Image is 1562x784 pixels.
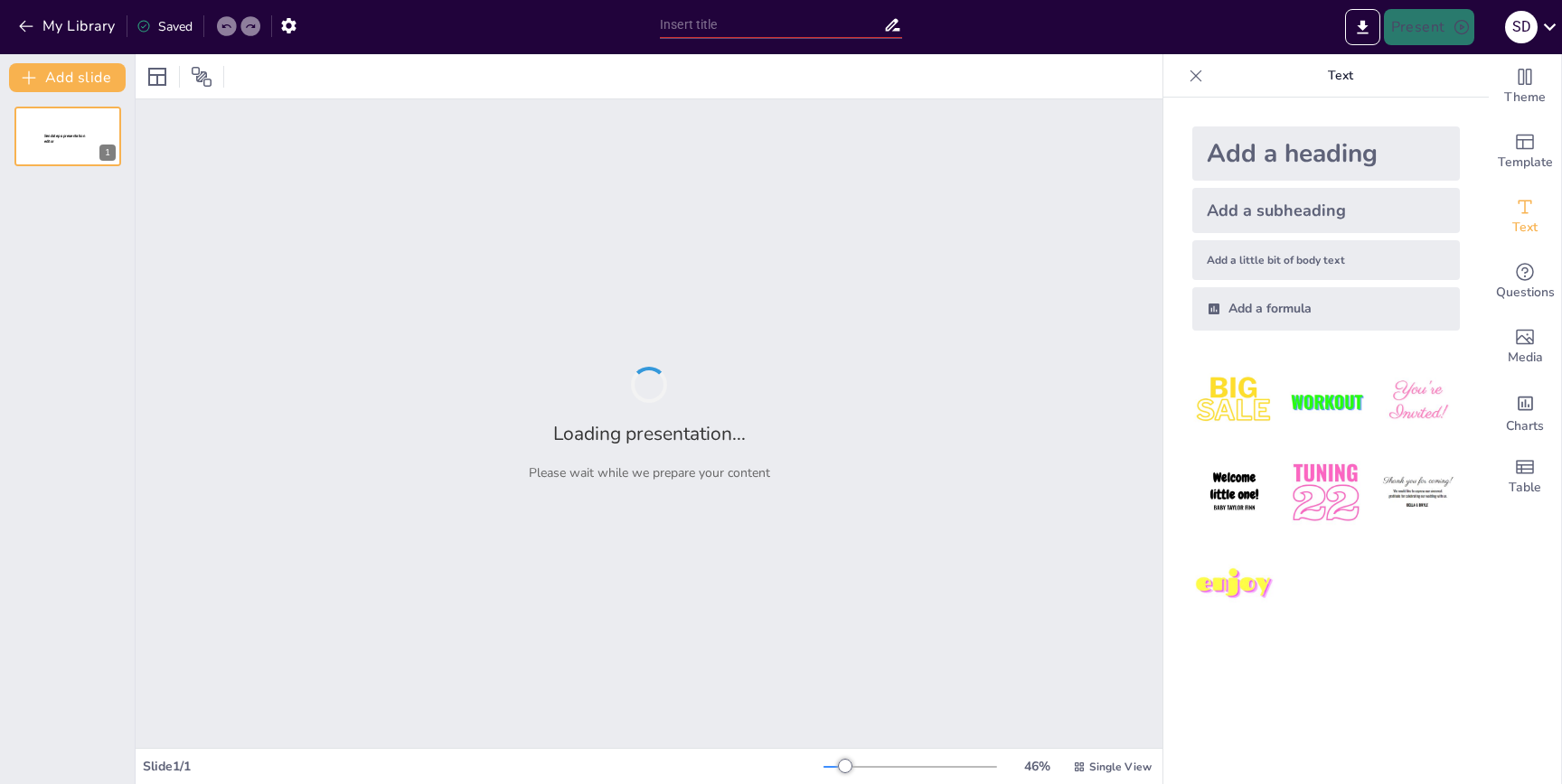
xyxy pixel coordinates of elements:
[1384,9,1474,45] button: Present
[1489,54,1561,119] div: Change the overall theme
[1496,283,1555,303] span: Questions
[1192,543,1276,627] img: 7.jpeg
[1504,88,1546,107] span: Theme
[1089,760,1152,774] span: Single View
[143,758,823,775] div: Slide 1 / 1
[1210,54,1471,98] p: Text
[1345,9,1380,45] button: Export to PowerPoint
[1489,444,1561,509] div: Add a table
[1498,153,1553,173] span: Template
[191,66,212,88] span: Position
[1192,359,1276,443] img: 1.jpeg
[143,62,172,91] div: Layout
[14,12,123,41] button: My Library
[1015,758,1059,775] div: 46 %
[1192,126,1460,181] div: Add a heading
[1192,451,1276,535] img: 4.jpeg
[1509,478,1541,498] span: Table
[1506,416,1544,436] span: Charts
[136,18,193,35] div: Saved
[553,421,746,446] h2: Loading presentation...
[1376,451,1460,535] img: 6.jpeg
[1192,188,1460,233] div: Add a subheading
[1192,240,1460,280] div: Add a little bit of body text
[1489,184,1561,249] div: Add text boxes
[1284,451,1368,535] img: 5.jpeg
[1376,359,1460,443] img: 3.jpeg
[1489,379,1561,444] div: Add charts and graphs
[1489,314,1561,379] div: Add images, graphics, shapes or video
[14,107,121,166] div: 1
[1512,218,1538,238] span: Text
[1508,348,1543,368] span: Media
[99,145,116,161] div: 1
[1284,359,1368,443] img: 2.jpeg
[9,63,126,92] button: Add slide
[660,12,883,38] input: Insert title
[1192,287,1460,331] div: Add a formula
[1505,11,1538,43] div: S D
[44,134,85,144] span: Sendsteps presentation editor
[529,464,770,481] p: Please wait while we prepare your content
[1505,9,1538,45] button: S D
[1489,119,1561,184] div: Add ready made slides
[1489,249,1561,314] div: Get real-time input from your audience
